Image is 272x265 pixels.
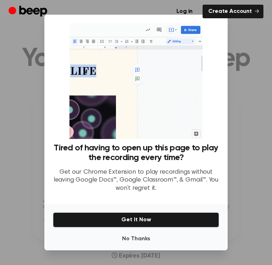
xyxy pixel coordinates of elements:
button: Get It Now [53,212,219,227]
a: Log in [171,5,198,18]
a: Create Account [203,5,263,18]
h3: Tired of having to open up this page to play the recording every time? [53,143,219,163]
button: No Thanks [53,232,219,246]
p: Get our Chrome Extension to play recordings without leaving Google Docs™, Google Classroom™, & Gm... [53,168,219,193]
a: Beep [9,5,49,19]
img: Beep extension in action [69,23,202,139]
